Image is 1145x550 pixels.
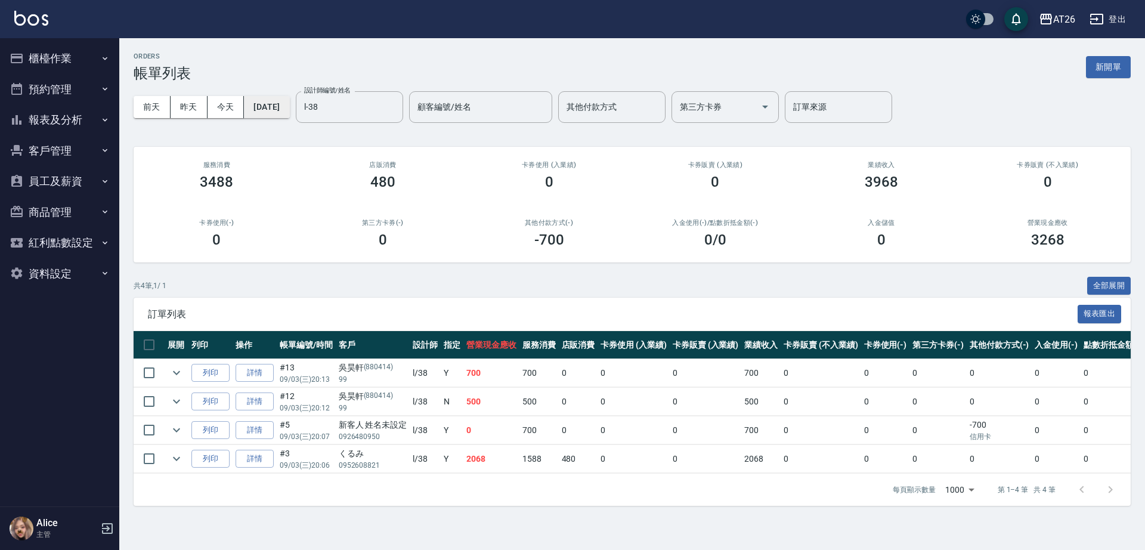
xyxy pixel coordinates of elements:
[410,331,441,359] th: 設計師
[5,43,114,74] button: 櫃檯作業
[813,219,951,227] h2: 入金儲值
[979,219,1116,227] h2: 營業現金應收
[865,174,898,190] h3: 3968
[277,445,336,473] td: #3
[36,517,97,529] h5: Alice
[441,388,463,416] td: N
[781,416,861,444] td: 0
[670,388,742,416] td: 0
[339,403,407,413] p: 99
[244,96,289,118] button: [DATE]
[463,445,519,473] td: 2068
[598,445,670,473] td: 0
[191,364,230,382] button: 列印
[670,331,742,359] th: 卡券販賣 (入業績)
[410,416,441,444] td: l /38
[5,227,114,258] button: 紅利點數設定
[877,231,886,248] h3: 0
[893,484,936,495] p: 每頁顯示數量
[967,445,1032,473] td: 0
[134,96,171,118] button: 前天
[480,219,618,227] h2: 其他付款方式(-)
[339,419,407,431] div: 新客人 姓名未設定
[813,161,951,169] h2: 業績收入
[5,197,114,228] button: 商品管理
[370,174,395,190] h3: 480
[280,374,333,385] p: 09/03 (三) 20:13
[559,416,598,444] td: 0
[410,445,441,473] td: l /38
[134,280,166,291] p: 共 4 筆, 1 / 1
[781,388,861,416] td: 0
[463,331,519,359] th: 營業現金應收
[909,388,967,416] td: 0
[379,231,387,248] h3: 0
[364,390,394,403] p: (880414)
[463,388,519,416] td: 500
[191,421,230,440] button: 列印
[277,388,336,416] td: #12
[598,416,670,444] td: 0
[646,219,784,227] h2: 入金使用(-) /點數折抵金額(-)
[909,445,967,473] td: 0
[148,161,286,169] h3: 服務消費
[534,231,564,248] h3: -700
[1078,308,1122,319] a: 報表匯出
[1034,7,1080,32] button: AT26
[441,331,463,359] th: 指定
[781,359,861,387] td: 0
[559,331,598,359] th: 店販消費
[559,445,598,473] td: 480
[1032,359,1081,387] td: 0
[200,174,233,190] h3: 3488
[148,219,286,227] h2: 卡券使用(-)
[967,331,1032,359] th: 其他付款方式(-)
[970,431,1029,442] p: 信用卡
[236,393,274,411] a: 詳情
[339,374,407,385] p: 99
[967,359,1032,387] td: 0
[670,445,742,473] td: 0
[646,161,784,169] h2: 卡券販賣 (入業績)
[14,11,48,26] img: Logo
[861,416,910,444] td: 0
[670,359,742,387] td: 0
[1032,331,1081,359] th: 入金使用(-)
[191,393,230,411] button: 列印
[212,231,221,248] h3: 0
[5,166,114,197] button: 員工及薪資
[236,364,274,382] a: 詳情
[5,104,114,135] button: 報表及分析
[314,161,452,169] h2: 店販消費
[191,450,230,468] button: 列印
[480,161,618,169] h2: 卡券使用 (入業績)
[1078,305,1122,323] button: 報表匯出
[861,359,910,387] td: 0
[208,96,245,118] button: 今天
[545,174,553,190] h3: 0
[670,416,742,444] td: 0
[1044,174,1052,190] h3: 0
[339,447,407,460] div: くるみ
[861,445,910,473] td: 0
[559,359,598,387] td: 0
[148,308,1078,320] span: 訂單列表
[909,359,967,387] td: 0
[36,529,97,540] p: 主管
[741,416,781,444] td: 700
[979,161,1116,169] h2: 卡券販賣 (不入業績)
[5,135,114,166] button: 客戶管理
[280,403,333,413] p: 09/03 (三) 20:12
[441,359,463,387] td: Y
[741,331,781,359] th: 業績收入
[339,390,407,403] div: 吳昊軒
[364,361,394,374] p: (880414)
[171,96,208,118] button: 昨天
[1032,388,1081,416] td: 0
[410,359,441,387] td: l /38
[1032,445,1081,473] td: 0
[519,388,559,416] td: 500
[5,74,114,105] button: 預約管理
[598,388,670,416] td: 0
[1053,12,1075,27] div: AT26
